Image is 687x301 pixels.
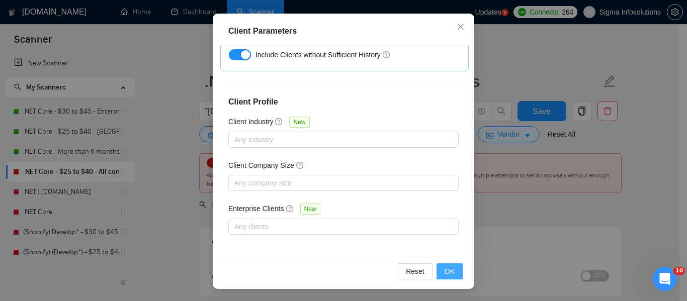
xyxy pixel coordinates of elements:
h5: Client Company Size [228,160,294,171]
span: Include Clients without Sufficient History [255,51,381,59]
iframe: Intercom live chat [653,267,677,291]
button: Reset [398,263,433,279]
div: Client Parameters [228,25,459,37]
span: question-circle [383,51,391,59]
h5: Client Industry [228,116,273,127]
span: question-circle [296,161,304,169]
span: question-circle [275,118,283,126]
span: New [289,117,309,128]
button: Close [447,14,474,41]
h4: Client Profile [228,96,459,108]
button: OK [437,263,463,279]
span: 10 [673,267,685,275]
span: Reset [406,266,424,277]
span: question-circle [286,205,294,213]
h5: Enterprise Clients [228,203,284,214]
span: close [457,23,465,31]
span: New [300,204,320,215]
span: OK [445,266,455,277]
